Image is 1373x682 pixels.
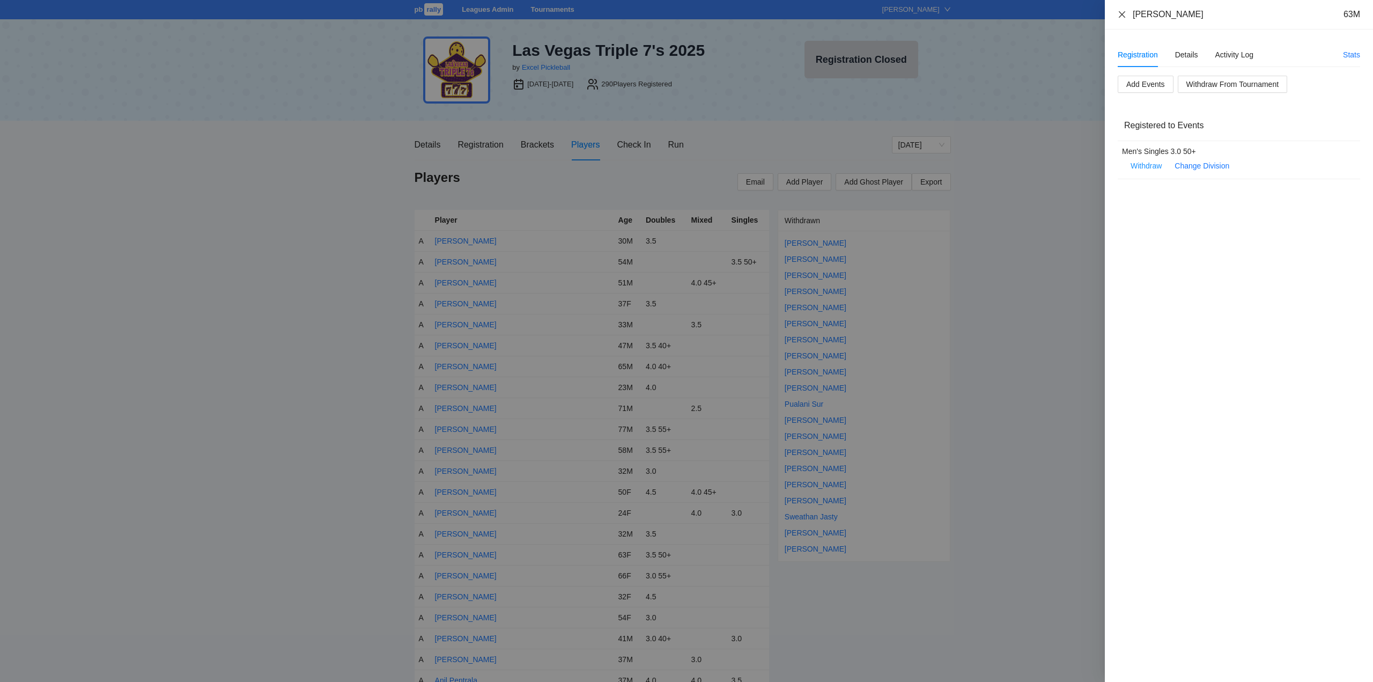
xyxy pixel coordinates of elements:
button: Close [1118,10,1126,19]
div: Registered to Events [1124,110,1354,141]
div: Details [1175,49,1198,61]
button: Withdraw From Tournament [1178,76,1287,93]
span: Withdraw From Tournament [1186,78,1279,90]
div: Activity Log [1215,49,1254,61]
button: Withdraw [1122,157,1170,174]
button: Add Events [1118,76,1173,93]
div: Men's Singles 3.0 50+ [1122,145,1339,157]
a: Change Division [1175,162,1229,170]
span: Withdraw [1131,160,1162,172]
div: Registration [1118,49,1158,61]
span: close [1118,10,1126,19]
a: Stats [1343,50,1360,59]
span: Add Events [1126,78,1165,90]
div: 63M [1344,9,1360,20]
div: [PERSON_NAME] [1133,9,1204,20]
